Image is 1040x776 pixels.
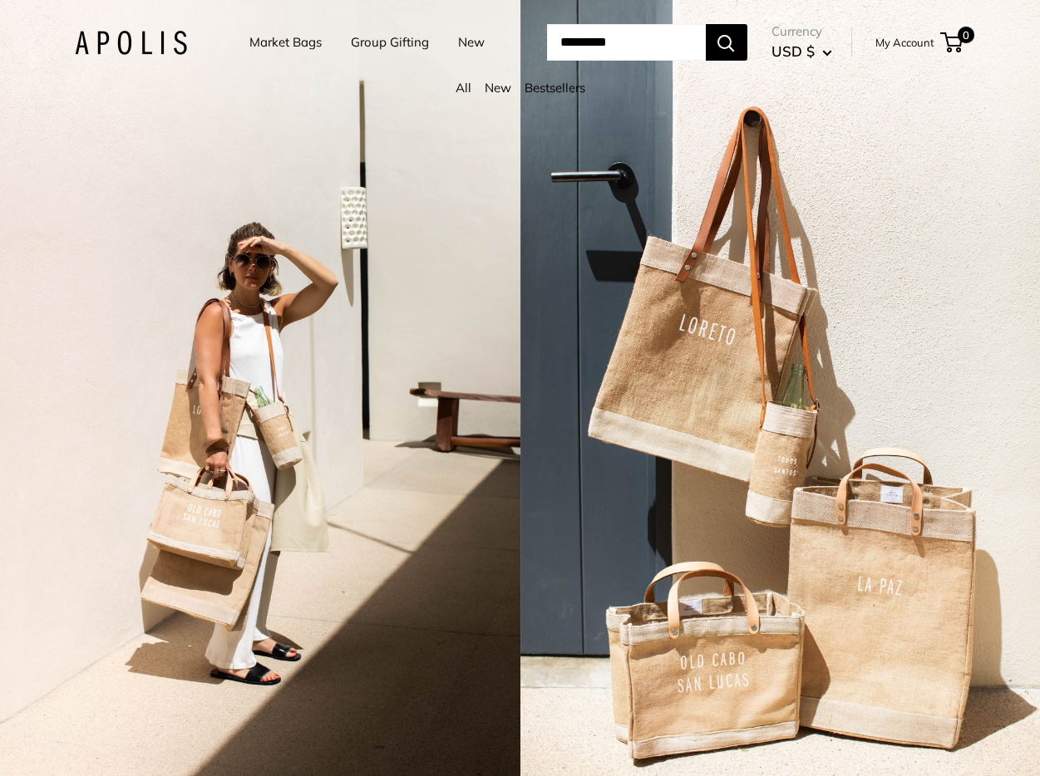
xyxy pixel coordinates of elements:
a: All [456,80,471,96]
a: My Account [875,32,934,52]
input: Search... [547,24,706,61]
span: 0 [957,27,973,43]
button: USD $ [771,38,832,65]
a: New [485,80,511,96]
a: Group Gifting [351,31,429,54]
a: 0 [942,32,963,52]
button: Search [706,24,747,61]
span: USD $ [771,42,815,60]
span: Currency [771,20,832,43]
img: Apolis [75,31,187,55]
a: Bestsellers [525,80,585,96]
a: New [458,31,485,54]
a: Market Bags [249,31,322,54]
